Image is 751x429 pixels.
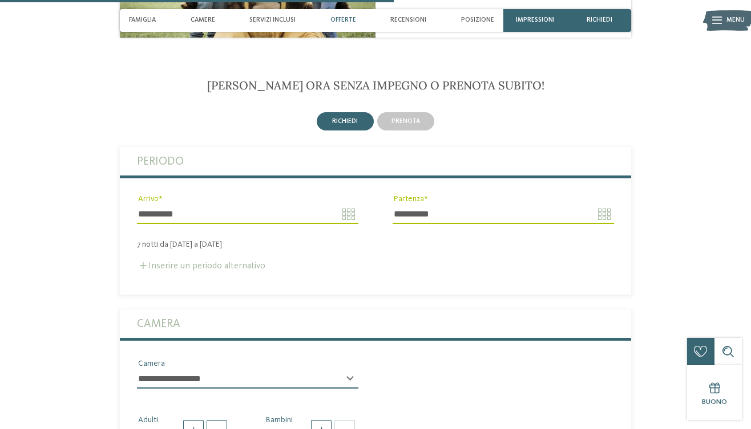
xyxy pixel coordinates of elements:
span: Posizione [461,17,494,24]
span: Impressioni [516,17,555,24]
span: Offerte [330,17,356,24]
span: richiedi [587,17,612,24]
span: prenota [391,118,420,125]
label: Inserire un periodo alternativo [137,262,265,271]
span: richiedi [332,118,358,125]
div: 7 notti da [DATE] a [DATE] [120,240,631,250]
span: Servizi inclusi [249,17,296,24]
label: Periodo [137,147,614,175]
span: [PERSON_NAME] ora senza impegno o prenota subito! [207,78,544,92]
span: Buono [702,398,727,406]
a: Buono [687,365,742,420]
span: Camere [191,17,215,24]
label: Camera [137,309,614,338]
span: Famiglia [129,17,156,24]
span: Recensioni [390,17,426,24]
